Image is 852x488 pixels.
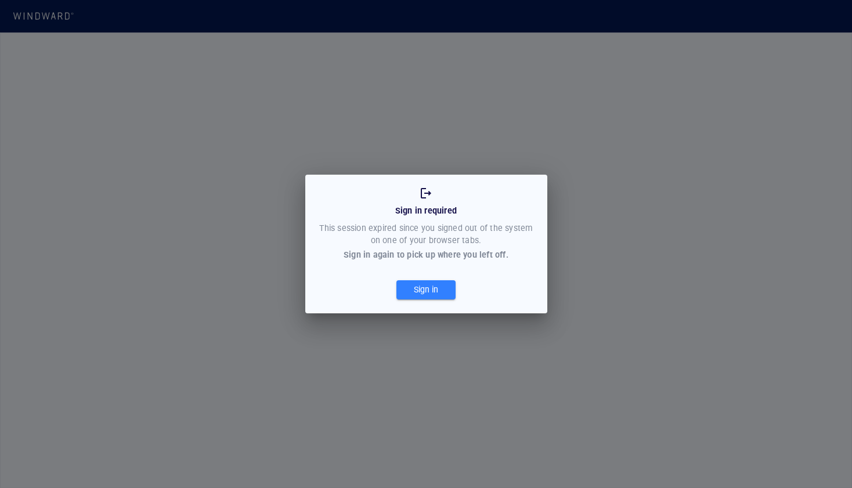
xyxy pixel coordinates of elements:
div: Sign in required [393,203,459,219]
iframe: Chat [803,436,843,479]
button: Sign in [396,280,456,299]
div: This session expired since you signed out of the system on one of your browser tabs. [317,220,536,250]
div: Sign in again to pick up where you left off. [344,249,508,261]
div: Sign in [411,280,441,299]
